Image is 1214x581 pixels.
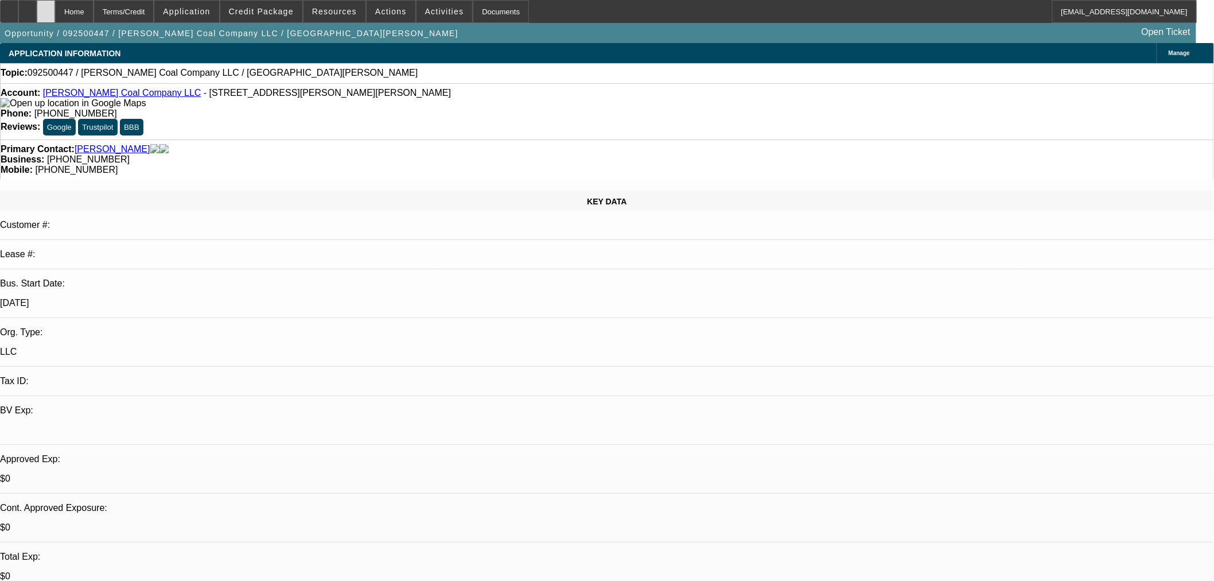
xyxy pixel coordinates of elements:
strong: Primary Contact: [1,144,75,154]
a: Open Ticket [1137,22,1195,42]
span: Opportunity / 092500447 / [PERSON_NAME] Coal Company LLC / [GEOGRAPHIC_DATA][PERSON_NAME] [5,29,458,38]
span: Application [163,7,210,16]
button: Google [43,119,76,135]
button: Credit Package [220,1,302,22]
strong: Mobile: [1,165,33,175]
img: facebook-icon.png [150,144,159,154]
button: Resources [303,1,365,22]
strong: Phone: [1,109,32,118]
strong: Reviews: [1,122,40,131]
span: [PHONE_NUMBER] [35,165,118,175]
span: [PHONE_NUMBER] [34,109,117,118]
span: 092500447 / [PERSON_NAME] Coal Company LLC / [GEOGRAPHIC_DATA][PERSON_NAME] [28,68,418,78]
span: Resources [312,7,357,16]
strong: Topic: [1,68,28,78]
button: Application [154,1,219,22]
a: [PERSON_NAME] [75,144,150,154]
span: Actions [375,7,407,16]
button: BBB [120,119,143,135]
span: Activities [425,7,464,16]
a: [PERSON_NAME] Coal Company LLC [43,88,201,98]
button: Actions [367,1,415,22]
span: KEY DATA [587,197,627,206]
span: Credit Package [229,7,294,16]
strong: Business: [1,154,44,164]
img: Open up location in Google Maps [1,98,146,109]
button: Trustpilot [78,119,117,135]
img: linkedin-icon.png [159,144,169,154]
span: Manage [1169,50,1190,56]
button: Activities [417,1,473,22]
strong: Account: [1,88,40,98]
span: APPLICATION INFORMATION [9,49,120,58]
a: View Google Maps [1,98,146,108]
span: [PHONE_NUMBER] [47,154,130,164]
span: - [STREET_ADDRESS][PERSON_NAME][PERSON_NAME] [204,88,451,98]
